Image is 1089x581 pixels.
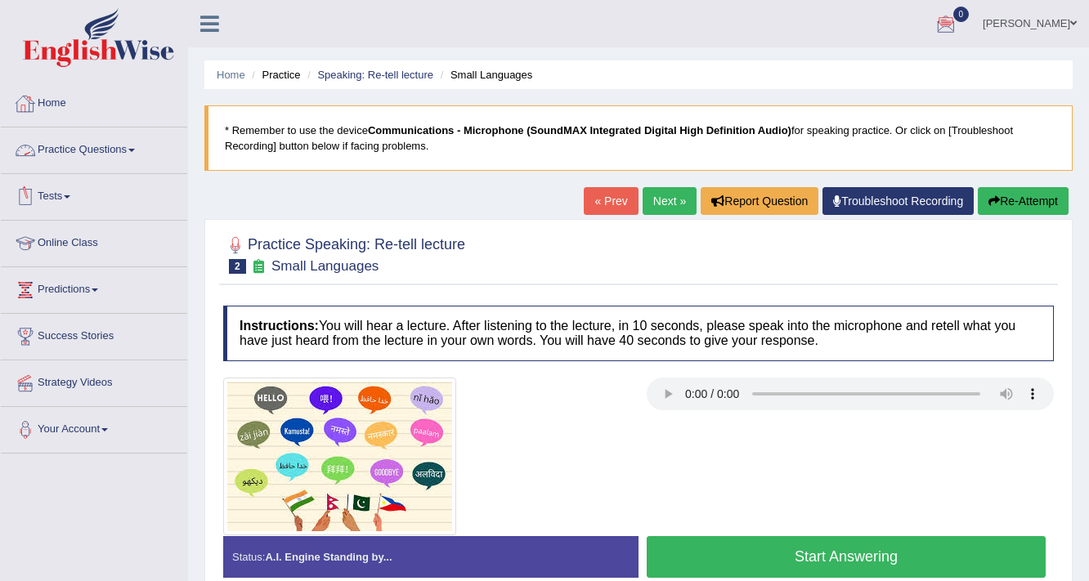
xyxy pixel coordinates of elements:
[1,360,187,401] a: Strategy Videos
[317,69,433,81] a: Speaking: Re-tell lecture
[271,258,379,274] small: Small Languages
[250,259,267,275] small: Exam occurring question
[1,314,187,355] a: Success Stories
[1,81,187,122] a: Home
[701,187,818,215] button: Report Question
[1,174,187,215] a: Tests
[248,67,300,83] li: Practice
[437,67,533,83] li: Small Languages
[217,69,245,81] a: Home
[265,551,392,563] strong: A.I. Engine Standing by...
[1,267,187,308] a: Predictions
[584,187,638,215] a: « Prev
[223,536,639,578] div: Status:
[368,124,791,136] b: Communications - Microphone (SoundMAX Integrated Digital High Definition Audio)
[229,259,246,274] span: 2
[1,221,187,261] a: Online Class
[1,407,187,448] a: Your Account
[240,319,319,333] b: Instructions:
[223,306,1054,360] h4: You will hear a lecture. After listening to the lecture, in 10 seconds, please speak into the mic...
[223,233,465,274] h2: Practice Speaking: Re-tell lecture
[822,187,974,215] a: Troubleshoot Recording
[1,127,187,168] a: Practice Questions
[978,187,1069,215] button: Re-Attempt
[204,105,1073,171] blockquote: * Remember to use the device for speaking practice. Or click on [Troubleshoot Recording] button b...
[647,536,1046,578] button: Start Answering
[953,7,970,22] span: 0
[643,187,697,215] a: Next »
